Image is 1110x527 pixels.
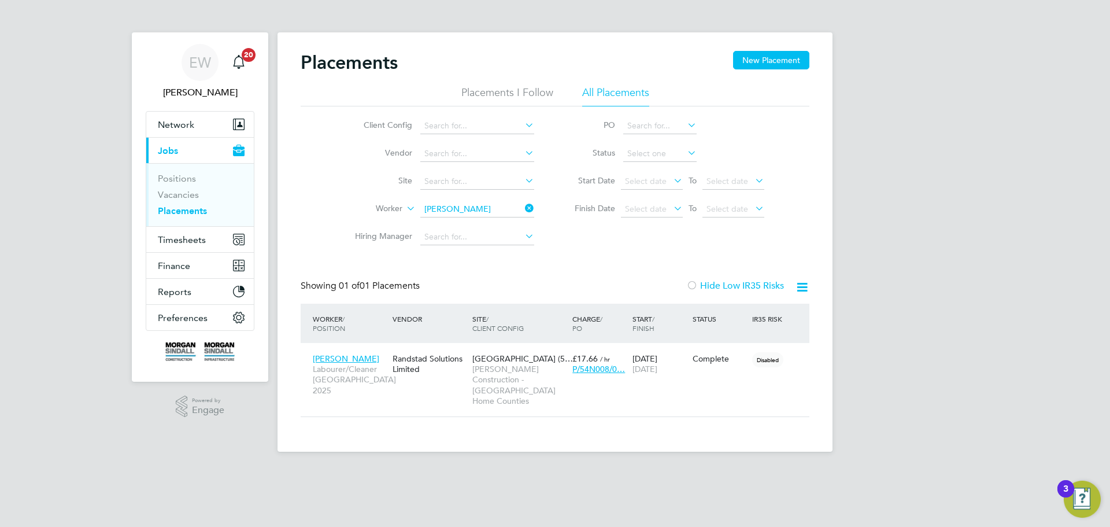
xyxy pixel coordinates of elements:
[146,279,254,304] button: Reports
[346,148,412,158] label: Vendor
[563,120,615,130] label: PO
[390,348,469,380] div: Randstad Solutions Limited
[158,286,191,297] span: Reports
[158,173,196,184] a: Positions
[132,32,268,382] nav: Main navigation
[227,44,250,81] a: 20
[472,314,524,333] span: / Client Config
[632,314,654,333] span: / Finish
[242,48,256,62] span: 20
[420,201,534,218] input: Search for...
[706,176,748,186] span: Select date
[158,189,199,200] a: Vacancies
[301,280,422,292] div: Showing
[192,396,224,406] span: Powered by
[472,364,567,406] span: [PERSON_NAME] Construction - [GEOGRAPHIC_DATA] Home Counties
[623,146,697,162] input: Select one
[563,175,615,186] label: Start Date
[1064,481,1101,518] button: Open Resource Center, 3 new notifications
[301,51,398,74] h2: Placements
[563,203,615,213] label: Finish Date
[572,353,598,364] span: £17.66
[192,406,224,415] span: Engage
[685,173,700,188] span: To
[165,342,235,361] img: morgansindall-logo-retina.png
[420,229,534,245] input: Search for...
[146,44,254,99] a: EW[PERSON_NAME]
[582,86,649,106] li: All Placements
[158,119,194,130] span: Network
[158,145,178,156] span: Jobs
[146,112,254,137] button: Network
[632,364,657,374] span: [DATE]
[336,203,402,215] label: Worker
[146,305,254,330] button: Preferences
[1063,489,1068,504] div: 3
[310,347,809,357] a: [PERSON_NAME]Labourer/Cleaner [GEOGRAPHIC_DATA] 2025Randstad Solutions Limited[GEOGRAPHIC_DATA] (...
[420,118,534,134] input: Search for...
[146,342,254,361] a: Go to home page
[346,120,412,130] label: Client Config
[693,353,747,364] div: Complete
[625,204,667,214] span: Select date
[572,364,625,374] span: P/54N008/0…
[158,312,208,323] span: Preferences
[630,348,690,380] div: [DATE]
[706,204,748,214] span: Select date
[623,118,697,134] input: Search for...
[310,308,390,338] div: Worker
[752,352,783,367] span: Disabled
[158,205,207,216] a: Placements
[146,163,254,226] div: Jobs
[346,231,412,241] label: Hiring Manager
[346,175,412,186] label: Site
[461,86,553,106] li: Placements I Follow
[563,148,615,158] label: Status
[690,308,750,329] div: Status
[158,234,206,245] span: Timesheets
[313,314,345,333] span: / Position
[313,364,387,396] span: Labourer/Cleaner [GEOGRAPHIC_DATA] 2025
[686,280,784,292] label: Hide Low IR35 Risks
[339,280,420,292] span: 01 Placements
[472,353,573,364] span: [GEOGRAPHIC_DATA] (5…
[146,86,254,99] span: Emma Wells
[569,308,630,338] div: Charge
[146,253,254,278] button: Finance
[733,51,809,69] button: New Placement
[572,314,602,333] span: / PO
[158,260,190,271] span: Finance
[625,176,667,186] span: Select date
[390,308,469,329] div: Vendor
[630,308,690,338] div: Start
[420,174,534,190] input: Search for...
[189,55,211,70] span: EW
[600,355,610,363] span: / hr
[469,308,569,338] div: Site
[685,201,700,216] span: To
[313,353,379,364] span: [PERSON_NAME]
[749,308,789,329] div: IR35 Risk
[420,146,534,162] input: Search for...
[176,396,225,418] a: Powered byEngage
[146,138,254,163] button: Jobs
[146,227,254,252] button: Timesheets
[339,280,360,292] span: 01 of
